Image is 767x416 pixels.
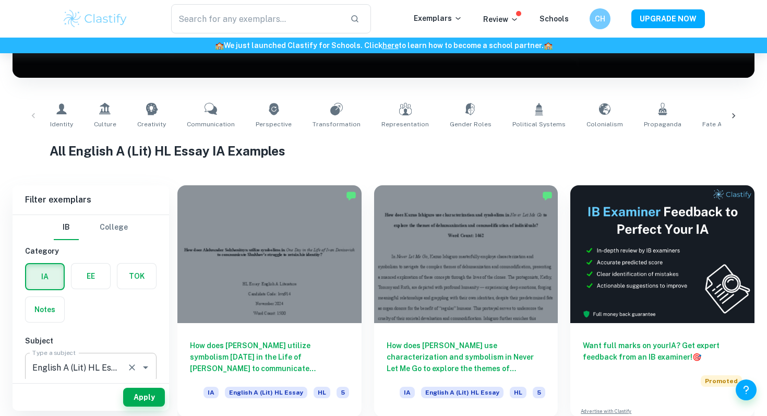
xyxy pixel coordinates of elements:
[586,120,623,129] span: Colonialism
[381,120,429,129] span: Representation
[54,215,128,240] div: Filter type choice
[450,120,492,129] span: Gender Roles
[421,387,504,398] span: English A (Lit) HL Essay
[100,215,128,240] button: College
[125,360,139,375] button: Clear
[594,13,606,25] h6: CH
[117,264,156,289] button: TOK
[542,191,553,201] img: Marked
[414,13,462,24] p: Exemplars
[400,387,415,398] span: IA
[702,120,754,129] span: Fate and Destiny
[190,340,349,374] h6: How does [PERSON_NAME] utilize symbolism [DATE] in the Life of [PERSON_NAME] to communicate [PERS...
[701,375,742,387] span: Promoted
[540,15,569,23] a: Schools
[533,387,545,398] span: 5
[631,9,705,28] button: UPGRADE NOW
[26,264,64,289] button: IA
[137,120,166,129] span: Creativity
[50,141,717,160] h1: All English A (Lit) HL Essay IA Examples
[583,340,742,363] h6: Want full marks on your IA ? Get expert feedback from an IB examiner!
[71,264,110,289] button: EE
[171,4,342,33] input: Search for any exemplars...
[692,353,701,361] span: 🎯
[94,120,116,129] span: Culture
[382,41,399,50] a: here
[337,387,349,398] span: 5
[512,120,566,129] span: Political Systems
[225,387,307,398] span: English A (Lit) HL Essay
[50,120,73,129] span: Identity
[581,408,631,415] a: Advertise with Clastify
[736,379,757,400] button: Help and Feedback
[313,120,361,129] span: Transformation
[215,41,224,50] span: 🏫
[123,388,165,407] button: Apply
[25,335,157,347] h6: Subject
[26,297,64,322] button: Notes
[644,120,681,129] span: Propaganda
[590,8,610,29] button: CH
[483,14,519,25] p: Review
[138,360,153,375] button: Open
[510,387,526,398] span: HL
[54,215,79,240] button: IB
[2,40,765,51] h6: We just launched Clastify for Schools. Click to learn how to become a school partner.
[346,191,356,201] img: Marked
[314,387,330,398] span: HL
[13,185,169,215] h6: Filter exemplars
[570,185,754,323] img: Thumbnail
[25,245,157,257] h6: Category
[256,120,292,129] span: Perspective
[544,41,553,50] span: 🏫
[203,387,219,398] span: IA
[62,8,128,29] img: Clastify logo
[32,348,76,357] label: Type a subject
[187,120,235,129] span: Communication
[387,340,546,374] h6: How does [PERSON_NAME] use characterization and symbolism in Never Let Me Go to explore the theme...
